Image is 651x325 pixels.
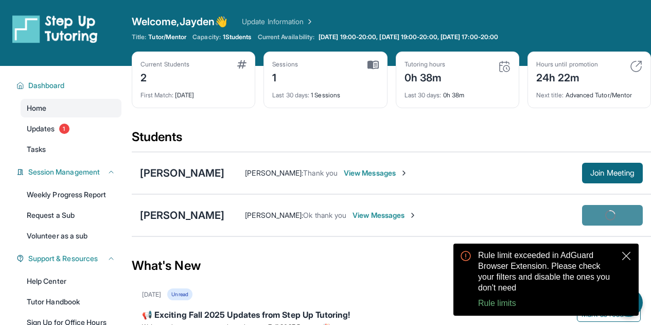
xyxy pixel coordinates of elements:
[400,169,408,177] img: Chevron-Right
[24,80,115,91] button: Dashboard
[21,119,121,138] a: Updates1
[27,103,46,113] span: Home
[192,33,221,41] span: Capacity:
[242,16,314,27] a: Update Information
[140,166,224,180] div: [PERSON_NAME]
[59,124,69,134] span: 1
[353,210,417,220] span: View Messages
[24,167,115,177] button: Session Management
[272,69,298,85] div: 1
[272,85,378,99] div: 1 Sessions
[142,290,161,299] div: [DATE]
[404,91,442,99] span: Last 30 days :
[132,243,651,288] div: What's New
[404,85,511,99] div: 0h 38m
[223,33,252,41] span: 1 Students
[167,288,192,300] div: Unread
[27,144,46,155] span: Tasks
[132,14,227,29] span: Welcome, Jayden 👋
[21,185,121,204] a: Weekly Progress Report
[536,85,642,99] div: Advanced Tutor/Mentor
[272,60,298,69] div: Sessions
[21,293,121,311] a: Tutor Handbook
[12,14,98,43] img: logo
[29,58,67,70] button: Rule limits
[21,227,121,245] a: Volunteer as a sub
[237,60,247,69] img: card
[404,69,446,85] div: 0h 38m
[536,60,598,69] div: Hours until promotion
[630,60,642,73] img: card
[245,168,303,177] span: [PERSON_NAME] :
[29,10,165,54] p: Rule limit exceeded in AdGuard Browser Extension. Please check your filters and disable the ones ...
[319,33,498,41] span: [DATE] 19:00-20:00, [DATE] 19:00-20:00, [DATE] 17:00-20:00
[344,168,408,178] span: View Messages
[24,253,115,264] button: Support & Resources
[304,16,314,27] img: Chevron Right
[140,91,173,99] span: First Match :
[409,211,417,219] img: Chevron-Right
[140,60,189,69] div: Current Students
[316,33,500,41] a: [DATE] 19:00-20:00, [DATE] 19:00-20:00, [DATE] 17:00-20:00
[21,140,121,159] a: Tasks
[28,253,98,264] span: Support & Resources
[404,60,446,69] div: Tutoring hours
[367,60,379,70] img: card
[272,91,309,99] span: Last 30 days :
[258,33,314,41] span: Current Availability:
[27,124,55,134] span: Updates
[140,208,224,223] div: [PERSON_NAME]
[303,211,346,219] span: Ok thank you
[582,163,643,183] button: Join Meeting
[536,91,564,99] span: Next title :
[21,99,121,117] a: Home
[28,80,65,91] span: Dashboard
[132,129,651,151] div: Students
[171,10,183,23] button: close
[142,309,641,323] div: 📢 Exciting Fall 2025 Updates from Step Up Tutoring!
[28,167,100,177] span: Session Management
[148,33,186,41] span: Tutor/Mentor
[536,69,598,85] div: 24h 22m
[590,170,635,176] span: Join Meeting
[140,69,189,85] div: 2
[303,168,338,177] span: Thank you
[132,33,146,41] span: Title:
[498,60,511,73] img: card
[21,206,121,225] a: Request a Sub
[140,85,247,99] div: [DATE]
[21,272,121,290] a: Help Center
[245,211,303,219] span: [PERSON_NAME] :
